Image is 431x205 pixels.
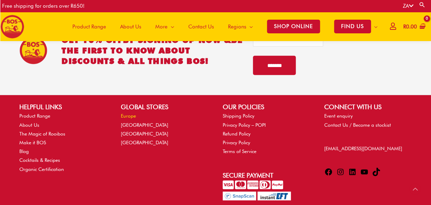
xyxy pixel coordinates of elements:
[60,12,385,41] nav: Site Navigation
[223,131,250,137] a: Refund Policy
[19,37,47,65] img: BOS Ice Tea
[19,140,46,145] a: Make it BOS
[402,19,426,35] a: View Shopping Cart, empty
[19,102,107,112] h2: HELPFUL LINKS
[324,146,402,151] a: [EMAIL_ADDRESS][DOMAIN_NAME]
[324,122,391,128] a: Contact Us / Become a stockist
[324,113,353,119] a: Event enquiry
[19,113,50,119] a: Product Range
[121,112,208,147] nav: GLOBAL STORES
[223,192,256,200] img: Pay with SnapScan
[19,122,39,128] a: About Us
[61,35,243,66] h2: GET 10% OFF be the first to know about discounts & all things BOS!
[223,102,310,112] h2: OUR POLICIES
[223,140,250,145] a: Privacy Policy
[223,171,310,180] h2: Secure Payment
[121,113,136,119] a: Europe
[123,35,231,45] span: BY SIGNING UP NOW &
[0,15,24,39] img: BOS logo finals-200px
[267,20,320,33] span: SHOP ONLINE
[260,12,327,41] a: SHOP ONLINE
[148,12,181,41] a: More
[223,112,310,156] nav: OUR POLICIES
[403,24,417,30] bdi: 0.00
[121,102,208,112] h2: GLOBAL STORES
[121,131,168,137] a: [GEOGRAPHIC_DATA]
[257,192,291,200] img: Pay with InstantEFT
[120,16,141,37] span: About Us
[403,3,413,9] a: ZA
[181,12,221,41] a: Contact Us
[19,157,60,163] a: Cocktails & Recipes
[403,24,406,30] span: R
[19,166,64,172] a: Organic Certification
[228,16,246,37] span: Regions
[324,112,412,129] nav: CONNECT WITH US
[223,122,266,128] a: Privacy Policy – POPI
[223,148,256,154] a: Terms of Service
[65,12,113,41] a: Product Range
[19,148,29,154] a: Blog
[19,131,65,137] a: The Magic of Rooibos
[19,112,107,173] nav: HELPFUL LINKS
[121,122,168,128] a: [GEOGRAPHIC_DATA]
[334,20,371,33] span: FIND US
[324,102,412,112] h2: CONNECT WITH US
[419,1,426,8] a: Search button
[72,16,106,37] span: Product Range
[155,16,168,37] span: More
[121,140,168,145] a: [GEOGRAPHIC_DATA]
[223,113,254,119] a: Shipping Policy
[221,12,260,41] a: Regions
[113,12,148,41] a: About Us
[188,16,214,37] span: Contact Us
